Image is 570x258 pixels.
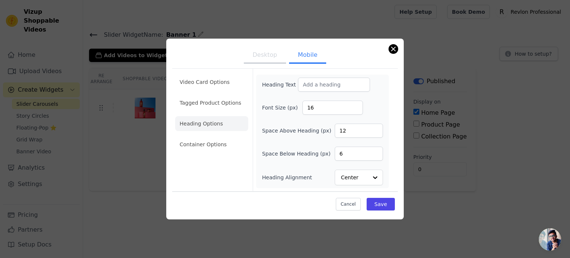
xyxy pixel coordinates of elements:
[262,150,331,157] label: Space Below Heading (px)
[175,116,248,131] li: Heading Options
[262,81,298,88] label: Heading Text
[244,48,286,64] button: Desktop
[289,48,326,64] button: Mobile
[539,228,561,251] div: Open chat
[367,198,395,210] button: Save
[262,127,331,134] label: Space Above Heading (px)
[298,78,370,92] input: Add a heading
[262,104,302,111] label: Font Size (px)
[175,137,248,152] li: Container Options
[389,45,398,53] button: Close modal
[175,75,248,89] li: Video Card Options
[175,95,248,110] li: Tagged Product Options
[262,174,313,181] label: Heading Alignment
[336,198,361,210] button: Cancel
